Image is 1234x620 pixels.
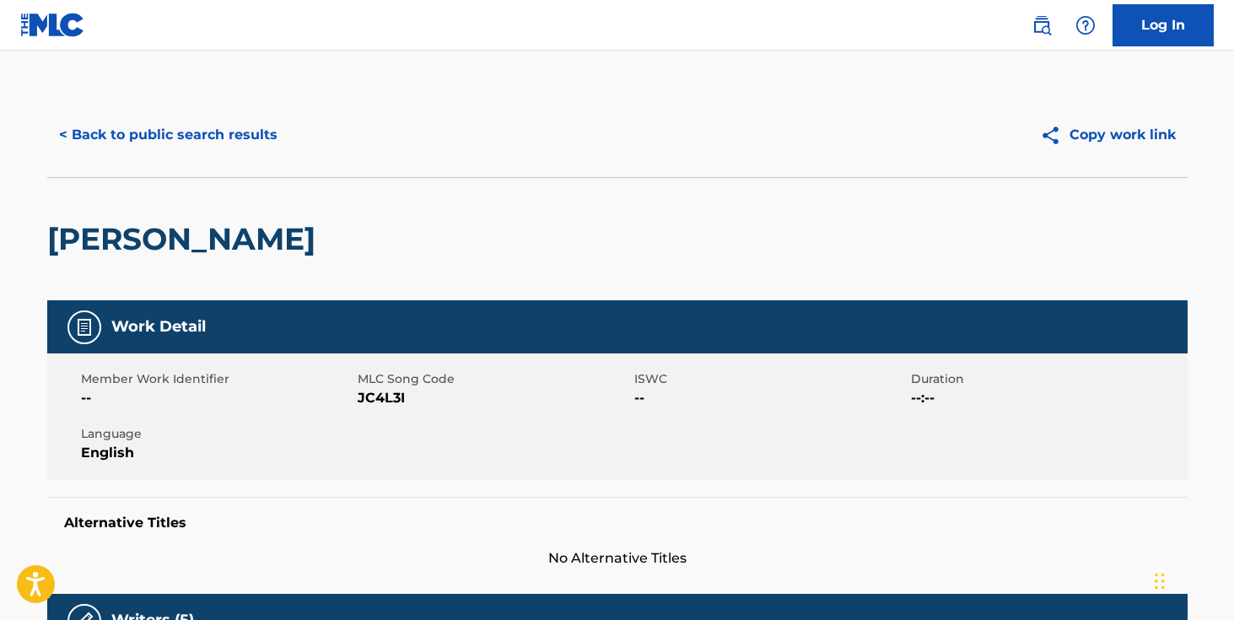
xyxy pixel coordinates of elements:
[1032,15,1052,35] img: search
[634,370,907,388] span: ISWC
[81,388,353,408] span: --
[1028,114,1188,156] button: Copy work link
[64,515,1171,531] h5: Alternative Titles
[358,388,630,408] span: JC4L3I
[634,388,907,408] span: --
[20,13,85,37] img: MLC Logo
[911,370,1183,388] span: Duration
[1113,4,1214,46] a: Log In
[358,370,630,388] span: MLC Song Code
[81,370,353,388] span: Member Work Identifier
[911,388,1183,408] span: --:--
[81,443,353,463] span: English
[47,548,1188,569] span: No Alternative Titles
[1040,125,1070,146] img: Copy work link
[1069,8,1102,42] div: Help
[1150,539,1234,620] iframe: Chat Widget
[1155,556,1165,607] div: Drag
[81,425,353,443] span: Language
[47,114,289,156] button: < Back to public search results
[47,220,324,258] h2: [PERSON_NAME]
[1025,8,1059,42] a: Public Search
[1075,15,1096,35] img: help
[74,317,94,337] img: Work Detail
[111,317,206,337] h5: Work Detail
